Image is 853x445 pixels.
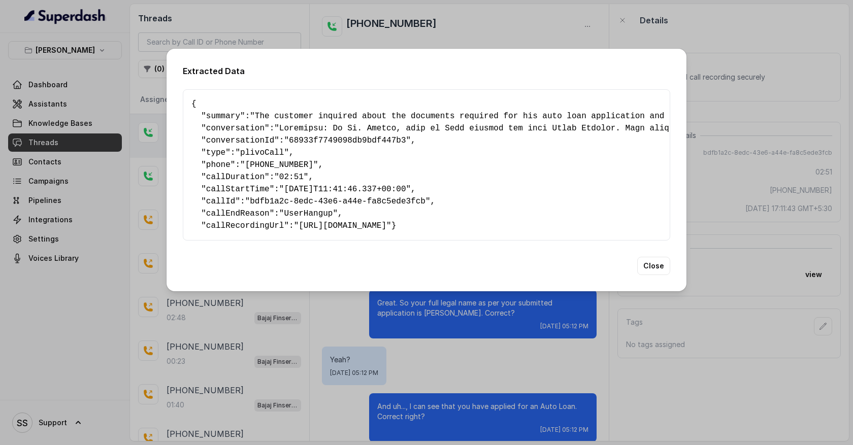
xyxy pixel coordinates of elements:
[240,160,318,169] span: "[PHONE_NUMBER]"
[245,197,431,206] span: "bdfb1a2c-8edc-43e6-a44e-fa8c5ede3fcb"
[206,148,225,157] span: type
[206,185,270,194] span: callStartTime
[274,173,308,182] span: "02:51"
[191,98,662,232] pre: { " ": , " ": , " ": , " ": , " ": , " ": , " ": , " ": , " ": , " ": }
[206,136,274,145] span: conversationId
[279,209,338,218] span: "UserHangup"
[235,148,289,157] span: "plivoCall"
[183,65,670,77] h2: Extracted Data
[206,124,265,133] span: conversation
[284,136,411,145] span: "68933f7749098db9bdf447b3"
[279,185,411,194] span: "[DATE]T11:41:46.337+00:00"
[637,257,670,275] button: Close
[206,173,265,182] span: callDuration
[294,221,391,230] span: "[URL][DOMAIN_NAME]"
[206,209,270,218] span: callEndReason
[206,112,240,121] span: summary
[206,197,236,206] span: callId
[206,221,284,230] span: callRecordingUrl
[206,160,231,169] span: phone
